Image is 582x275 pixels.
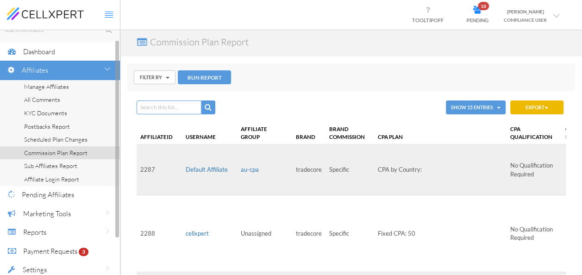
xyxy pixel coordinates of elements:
img: cellxpert-logo.svg [7,7,84,19]
button: Show 15 Entries [446,100,506,114]
span: 18 [478,2,489,10]
span: All Comments [24,96,60,103]
td: Unassigned [237,195,292,272]
td: Specific [325,195,374,272]
button: Export [510,100,563,114]
span: Payment Requests [23,247,77,256]
span: Settings [23,265,47,274]
th: Brand Commission: activate to sort column ascending [325,121,374,144]
a: cellxpert [186,230,209,237]
th: affiliate group: activate to sort column ascending [237,121,292,144]
td: No Qualification Required [507,195,562,272]
td: No Qualification Required [507,144,562,195]
th: CPA Plan: activate to sort column ascending [374,121,507,144]
td: 2288 [137,195,182,272]
span: Pending Affiliates [22,190,74,199]
span: Affiliate Login Report [24,175,79,183]
td: tradecore [292,195,325,272]
button: FILTER BY [134,70,175,84]
span: Scheduled Plan Changes [24,136,88,143]
th: brand: activate to sort column ascending [292,121,325,144]
button: RUN REPORT [178,70,231,85]
td: 2287 [137,144,182,195]
span: 3 [79,248,88,256]
span: OFF [434,17,444,23]
span: Commission Plan Report [24,149,88,156]
span: TOOLTIP [412,17,444,23]
td: Specific [325,144,374,195]
th: username: activate to sort column ascending [182,121,237,144]
td: tradecore [292,144,325,195]
td: CPA by Country: [374,144,507,195]
td: Fixed CPA: 50 [374,195,507,272]
th: CPA Qualification: activate to sort column ascending [507,121,562,144]
span: KYC Documents [24,109,67,117]
div: COMPLIANCE USER [504,16,547,24]
a: au-cpa [241,166,259,173]
span: Postbacks Report [24,123,70,130]
span: Dashboard [23,47,55,56]
span: Affiliates [22,66,48,75]
span: PENDING [466,17,488,23]
th: affiliateId: activate to sort column ascending [137,121,182,144]
p: Commission Plan Report [150,36,249,49]
span: Show 15 Entries [451,105,493,110]
span: Reports [23,228,46,237]
span: Manage Affiliates [24,83,69,90]
input: Search this list... [137,100,201,114]
a: Default Affiliate [186,166,228,173]
span: Marketing Tools [23,209,71,218]
span: Sub Affiliates Report [24,162,77,169]
div: [PERSON_NAME] [504,7,547,16]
